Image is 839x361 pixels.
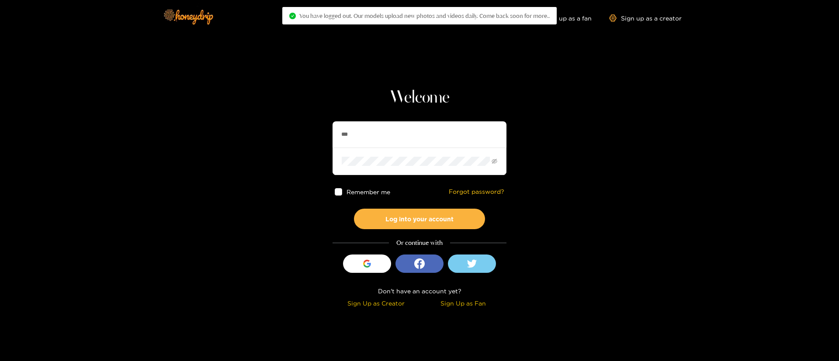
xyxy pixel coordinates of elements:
div: Sign Up as Creator [335,298,417,308]
div: Sign Up as Fan [422,298,504,308]
a: Sign up as a creator [609,14,682,22]
button: Log into your account [354,209,485,229]
span: eye-invisible [492,158,497,164]
div: Don't have an account yet? [333,286,506,296]
a: Forgot password? [449,188,504,196]
a: Sign up as a fan [532,14,592,22]
div: Or continue with [333,238,506,248]
h1: Welcome [333,87,506,108]
span: check-circle [289,13,296,19]
span: You have logged out. Our models upload new photos and videos daily. Come back soon for more.. [299,12,550,19]
span: Remember me [347,189,390,195]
